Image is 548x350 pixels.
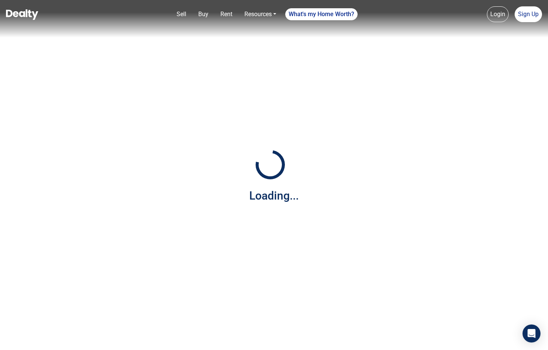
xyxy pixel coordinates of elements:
[487,6,509,22] a: Login
[217,7,235,22] a: Rent
[195,7,211,22] a: Buy
[285,8,358,20] a: What's my Home Worth?
[249,187,299,204] div: Loading...
[523,324,541,342] div: Open Intercom Messenger
[515,6,542,22] a: Sign Up
[241,7,279,22] a: Resources
[174,7,189,22] a: Sell
[252,146,289,183] img: Loading
[6,9,38,20] img: Dealty - Buy, Sell & Rent Homes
